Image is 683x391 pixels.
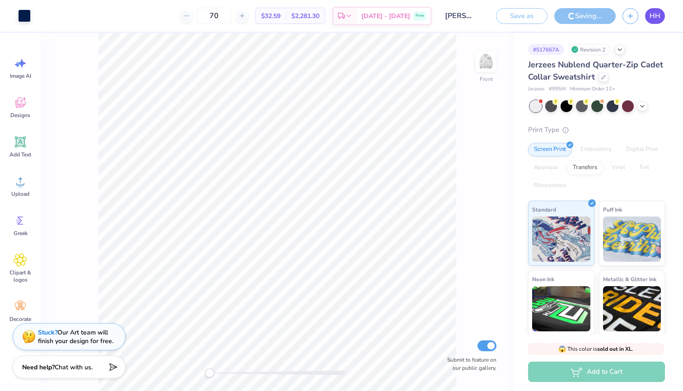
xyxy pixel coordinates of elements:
input: Untitled Design [438,7,482,25]
span: Add Text [9,151,31,158]
span: Upload [11,190,29,198]
span: HH [650,11,660,21]
div: Digital Print [620,143,664,156]
span: Jerzees [528,85,544,93]
span: Free [416,13,424,19]
div: Foil [634,161,655,174]
img: Standard [532,217,590,262]
input: – – [196,8,232,24]
div: Rhinestones [528,179,572,193]
span: $32.59 [261,11,281,21]
span: Decorate [9,316,31,323]
div: Print Type [528,125,665,135]
img: Neon Ink [532,286,590,331]
span: Image AI [10,72,31,80]
span: # 995M [549,85,566,93]
div: Revision 2 [569,44,610,55]
span: $2,281.30 [291,11,319,21]
span: Neon Ink [532,274,554,284]
strong: sold out in XL [597,345,632,353]
div: Vinyl [606,161,631,174]
span: Designs [10,112,30,119]
span: 😱 [558,345,566,353]
div: Screen Print [528,143,572,156]
div: Front [480,75,493,83]
div: # 517667A [528,44,564,55]
label: Submit to feature on our public gallery. [442,356,496,372]
img: Metallic & Glitter Ink [603,286,661,331]
span: This color is . [558,345,633,353]
span: [DATE] - [DATE] [361,11,410,21]
strong: Stuck? [38,328,57,337]
span: Clipart & logos [5,269,35,283]
div: Transfers [567,161,603,174]
strong: Need help? [22,363,55,372]
span: Greek [14,230,28,237]
div: Accessibility label [205,368,214,377]
img: Front [477,52,495,71]
span: Metallic & Glitter Ink [603,274,656,284]
span: Standard [532,205,556,214]
img: Puff Ink [603,217,661,262]
span: Chat with us. [55,363,93,372]
div: Applique [528,161,564,174]
span: Puff Ink [603,205,622,214]
span: Jerzees Nublend Quarter-Zip Cadet Collar Sweatshirt [528,59,663,82]
div: Our Art team will finish your design for free. [38,328,113,345]
a: HH [645,8,665,24]
span: Minimum Order: 12 + [570,85,615,93]
div: Embroidery [575,143,618,156]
